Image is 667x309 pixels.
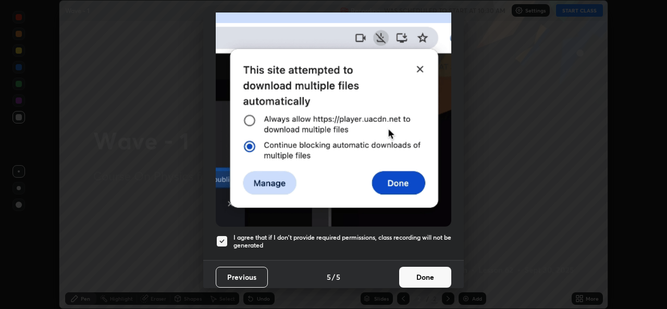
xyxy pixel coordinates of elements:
[336,271,340,282] h4: 5
[399,267,451,288] button: Done
[233,233,451,250] h5: I agree that if I don't provide required permissions, class recording will not be generated
[332,271,335,282] h4: /
[327,271,331,282] h4: 5
[216,267,268,288] button: Previous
